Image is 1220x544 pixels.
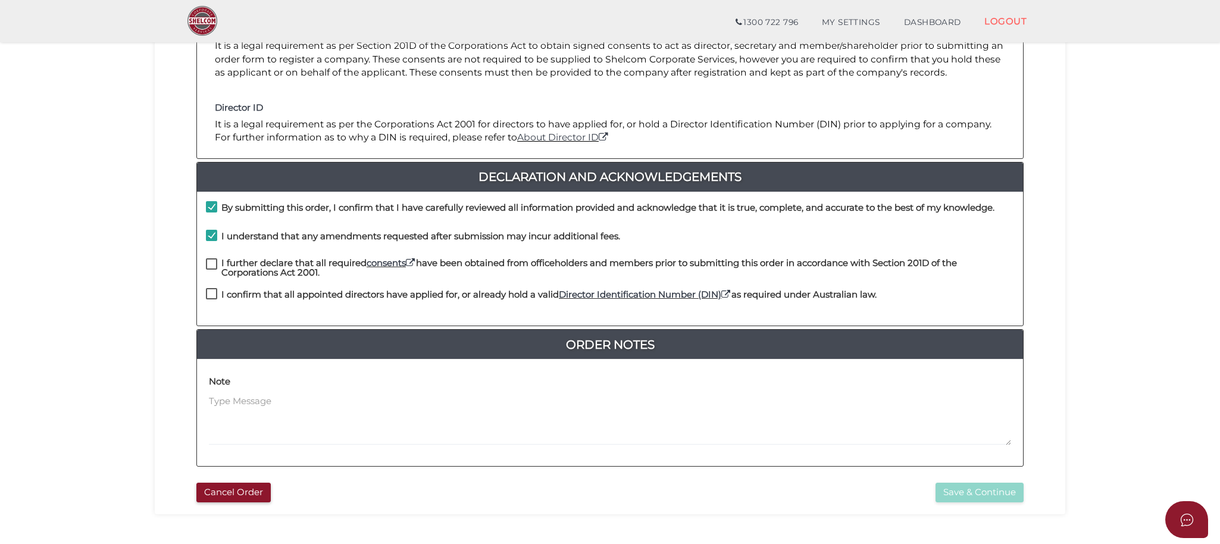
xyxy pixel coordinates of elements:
h4: Note [209,377,230,387]
h4: I further declare that all required have been obtained from officeholders and members prior to su... [221,258,1014,278]
h4: I confirm that all appointed directors have applied for, or already hold a valid as required unde... [221,290,877,300]
p: It is a legal requirement as per the Corporations Act 2001 for directors to have applied for, or ... [215,118,1005,145]
button: Save & Continue [936,483,1024,502]
h4: Director ID [215,103,1005,113]
a: Order Notes [197,335,1023,354]
a: LOGOUT [972,9,1038,33]
h4: By submitting this order, I confirm that I have carefully reviewed all information provided and a... [221,203,994,213]
a: DASHBOARD [892,11,973,35]
a: Director Identification Number (DIN) [559,289,731,300]
p: It is a legal requirement as per Section 201D of the Corporations Act to obtain signed consents t... [215,39,1005,79]
h4: I understand that any amendments requested after submission may incur additional fees. [221,232,620,242]
a: About Director ID [517,132,609,143]
button: Cancel Order [196,483,271,502]
a: 1300 722 796 [724,11,810,35]
a: consents [367,257,416,268]
a: MY SETTINGS [810,11,892,35]
a: Declaration And Acknowledgements [197,167,1023,186]
button: Open asap [1165,501,1208,538]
